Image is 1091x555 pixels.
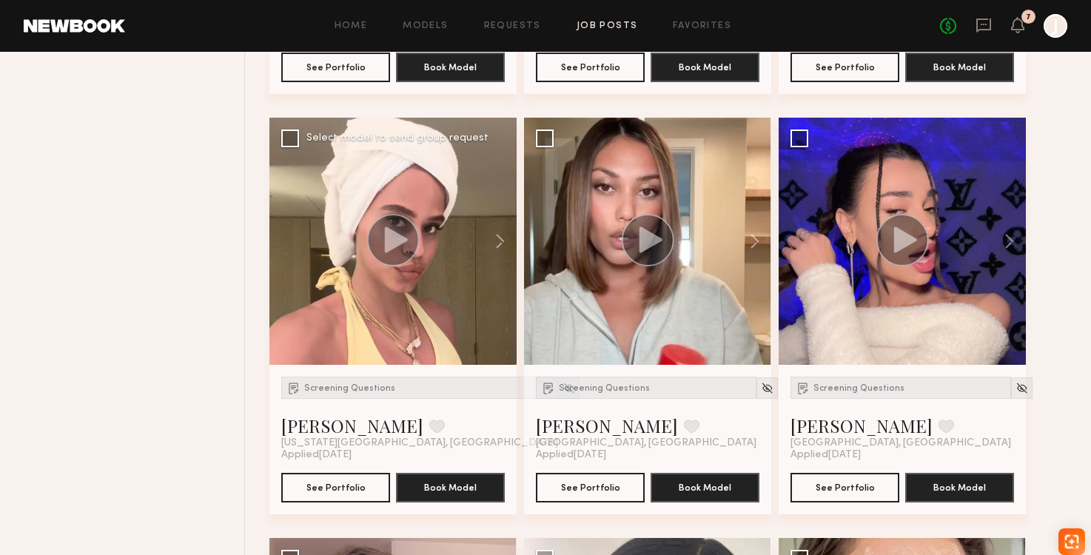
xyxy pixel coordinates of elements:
[335,21,368,31] a: Home
[306,133,489,144] div: Select model to send group request
[536,53,645,82] button: See Portfolio
[281,449,505,461] div: Applied [DATE]
[905,53,1014,82] button: Book Model
[796,380,810,395] img: Submission Icon
[1044,14,1067,38] a: J
[813,384,904,393] span: Screening Questions
[536,449,759,461] div: Applied [DATE]
[281,414,423,437] a: [PERSON_NAME]
[790,449,1014,461] div: Applied [DATE]
[790,437,1011,449] span: [GEOGRAPHIC_DATA], [GEOGRAPHIC_DATA]
[790,473,899,502] button: See Portfolio
[281,437,558,449] span: [US_STATE][GEOGRAPHIC_DATA], [GEOGRAPHIC_DATA]
[905,473,1014,502] button: Book Model
[541,380,556,395] img: Submission Icon
[304,384,395,393] span: Screening Questions
[484,21,541,31] a: Requests
[673,21,731,31] a: Favorites
[403,21,448,31] a: Models
[905,60,1014,73] a: Book Model
[651,473,759,502] button: Book Model
[396,480,505,493] a: Book Model
[281,473,390,502] button: See Portfolio
[396,473,505,502] button: Book Model
[905,480,1014,493] a: Book Model
[651,53,759,82] button: Book Model
[536,437,756,449] span: [GEOGRAPHIC_DATA], [GEOGRAPHIC_DATA]
[536,414,678,437] a: [PERSON_NAME]
[790,53,899,82] button: See Portfolio
[396,53,505,82] button: Book Model
[559,384,650,393] span: Screening Questions
[577,21,638,31] a: Job Posts
[1026,13,1031,21] div: 7
[761,382,773,394] img: Unhide Model
[651,60,759,73] a: Book Model
[651,480,759,493] a: Book Model
[396,60,505,73] a: Book Model
[281,53,390,82] button: See Portfolio
[1016,382,1028,394] img: Unhide Model
[790,414,933,437] a: [PERSON_NAME]
[286,380,301,395] img: Submission Icon
[536,473,645,502] button: See Portfolio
